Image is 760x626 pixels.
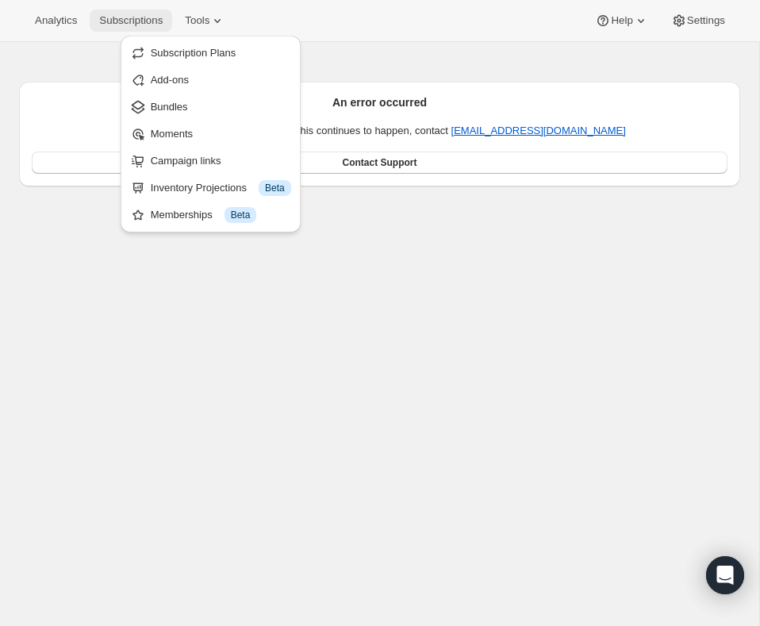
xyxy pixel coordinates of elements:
span: Tools [185,14,209,27]
button: Bundles [125,94,296,120]
span: Campaign links [151,155,221,167]
span: Moments [151,128,193,140]
a: [EMAIL_ADDRESS][DOMAIN_NAME] [451,125,626,136]
span: Contact Support [343,156,417,169]
span: Beta [231,209,251,221]
p: Please try to re-open the app and if this continues to happen, contact [32,123,727,139]
div: Memberships [151,207,291,223]
span: Settings [687,14,725,27]
button: Subscriptions [90,10,172,32]
div: Inventory Projections [151,180,291,196]
button: Campaign links [125,148,296,174]
button: Settings [662,10,735,32]
a: Contact Support [32,152,727,174]
button: Subscription Plans [125,40,296,66]
button: Memberships [125,202,296,228]
button: Tools [175,10,235,32]
span: Help [611,14,632,27]
button: Analytics [25,10,86,32]
span: Bundles [151,101,188,113]
div: Open Intercom Messenger [706,556,744,594]
span: Subscription Plans [151,47,236,59]
button: Add-ons [125,67,296,93]
span: Add-ons [151,74,189,86]
span: Subscriptions [99,14,163,27]
button: Help [585,10,658,32]
button: Moments [125,121,296,147]
button: Inventory Projections [125,175,296,201]
span: Beta [265,182,285,194]
span: Analytics [35,14,77,27]
h2: An error occurred [32,94,727,110]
